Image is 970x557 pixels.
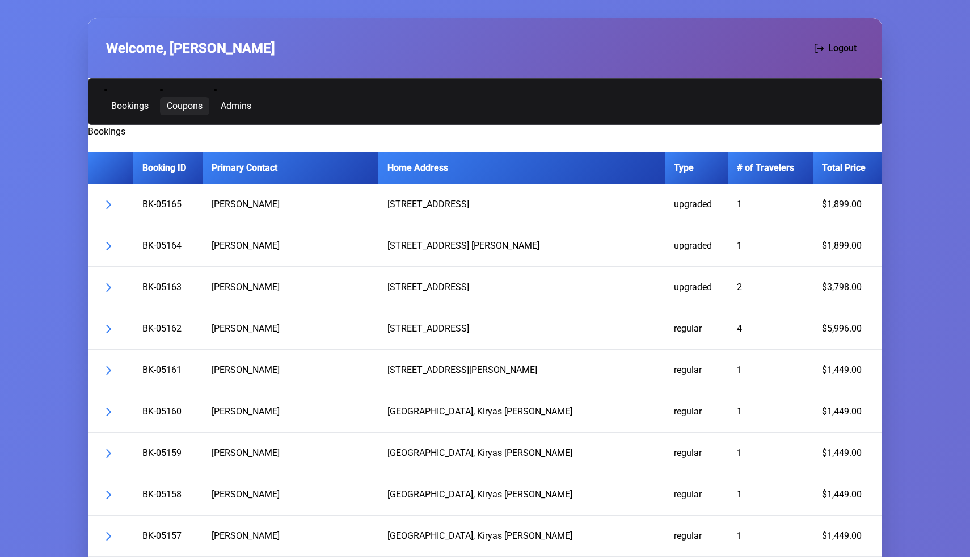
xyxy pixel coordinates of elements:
[203,225,378,267] td: [PERSON_NAME]
[665,267,728,308] td: upgraded
[203,516,378,557] td: [PERSON_NAME]
[665,152,728,184] th: Type
[665,391,728,433] td: regular
[665,184,728,225] td: upgraded
[813,474,882,516] td: $1,449.00
[378,433,665,474] td: [GEOGRAPHIC_DATA], Kiryas [PERSON_NAME]
[378,391,665,433] td: [GEOGRAPHIC_DATA], Kiryas [PERSON_NAME]
[665,308,728,350] td: regular
[728,391,812,433] td: 1
[133,516,203,557] td: BK-05157
[88,125,882,139] h2: Bookings
[813,350,882,391] td: $1,449.00
[214,97,258,115] a: Admins
[160,83,209,115] li: Coupons
[813,267,882,308] td: $3,798.00
[665,350,728,391] td: regular
[133,184,203,225] td: BK-05165
[728,516,812,557] td: 1
[728,267,812,308] td: 2
[728,350,812,391] td: 1
[133,350,203,391] td: BK-05161
[665,433,728,474] td: regular
[378,152,665,184] th: Home Address
[203,152,378,184] th: Primary Contact
[665,474,728,516] td: regular
[133,391,203,433] td: BK-05160
[813,433,882,474] td: $1,449.00
[203,267,378,308] td: [PERSON_NAME]
[378,267,665,308] td: [STREET_ADDRESS]
[378,184,665,225] td: [STREET_ADDRESS]
[813,184,882,225] td: $1,899.00
[133,152,203,184] th: Booking ID
[813,152,882,184] th: Total Price
[728,152,812,184] th: # of Travelers
[203,308,378,350] td: [PERSON_NAME]
[133,308,203,350] td: BK-05162
[378,225,665,267] td: [STREET_ADDRESS] [PERSON_NAME]
[133,225,203,267] td: BK-05164
[133,474,203,516] td: BK-05158
[104,83,155,115] li: Bookings
[111,102,149,111] span: Bookings
[221,102,251,111] span: Admins
[728,474,812,516] td: 1
[378,474,665,516] td: [GEOGRAPHIC_DATA], Kiryas [PERSON_NAME]
[203,474,378,516] td: [PERSON_NAME]
[728,308,812,350] td: 4
[828,41,857,55] span: Logout
[133,267,203,308] td: BK-05163
[203,391,378,433] td: [PERSON_NAME]
[728,433,812,474] td: 1
[728,184,812,225] td: 1
[378,516,665,557] td: [GEOGRAPHIC_DATA], Kiryas [PERSON_NAME]
[160,97,209,115] a: Coupons
[813,225,882,267] td: $1,899.00
[728,225,812,267] td: 1
[203,350,378,391] td: [PERSON_NAME]
[203,184,378,225] td: [PERSON_NAME]
[167,102,203,111] span: Coupons
[104,97,155,115] a: Bookings
[378,308,665,350] td: [STREET_ADDRESS]
[813,308,882,350] td: $5,996.00
[807,36,864,60] button: Logout
[813,516,882,557] td: $1,449.00
[813,391,882,433] td: $1,449.00
[133,433,203,474] td: BK-05159
[214,83,258,115] li: Admins
[106,38,275,58] span: Welcome, [PERSON_NAME]
[665,516,728,557] td: regular
[203,433,378,474] td: [PERSON_NAME]
[378,350,665,391] td: [STREET_ADDRESS][PERSON_NAME]
[665,225,728,267] td: upgraded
